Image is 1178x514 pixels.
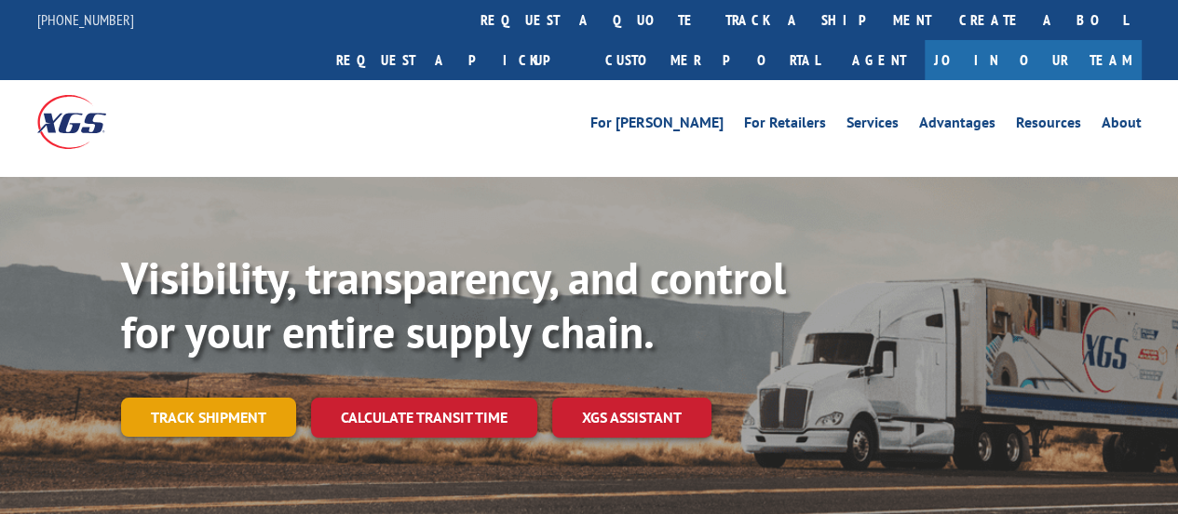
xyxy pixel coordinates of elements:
[590,115,724,136] a: For [PERSON_NAME]
[846,115,899,136] a: Services
[591,40,833,80] a: Customer Portal
[1016,115,1081,136] a: Resources
[744,115,826,136] a: For Retailers
[919,115,995,136] a: Advantages
[37,10,134,29] a: [PHONE_NUMBER]
[322,40,591,80] a: Request a pickup
[833,40,925,80] a: Agent
[925,40,1142,80] a: Join Our Team
[311,398,537,438] a: Calculate transit time
[121,249,786,360] b: Visibility, transparency, and control for your entire supply chain.
[552,398,711,438] a: XGS ASSISTANT
[121,398,296,437] a: Track shipment
[1102,115,1142,136] a: About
